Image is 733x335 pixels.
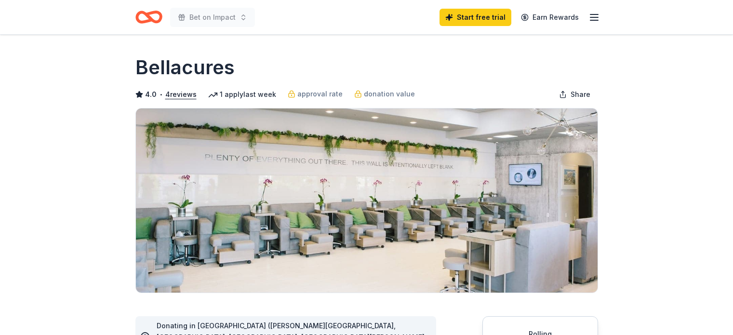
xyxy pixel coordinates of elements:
[440,9,511,26] a: Start free trial
[145,89,157,100] span: 4.0
[551,85,598,104] button: Share
[515,9,585,26] a: Earn Rewards
[288,88,343,100] a: approval rate
[354,88,415,100] a: donation value
[159,91,162,98] span: •
[571,89,590,100] span: Share
[170,8,255,27] button: Bet on Impact
[297,88,343,100] span: approval rate
[135,6,162,28] a: Home
[189,12,236,23] span: Bet on Impact
[135,54,235,81] h1: Bellacures
[136,108,598,293] img: Image for Bellacures
[208,89,276,100] div: 1 apply last week
[165,89,197,100] button: 4reviews
[364,88,415,100] span: donation value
